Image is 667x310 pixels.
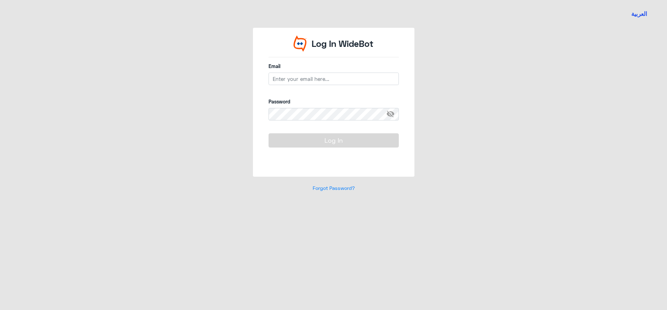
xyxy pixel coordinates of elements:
[631,10,647,18] button: العربية
[312,37,373,50] p: Log In WideBot
[269,62,399,70] label: Email
[269,73,399,85] input: Enter your email here...
[294,35,307,52] img: Widebot Logo
[313,185,355,191] a: Forgot Password?
[269,133,399,147] button: Log In
[269,98,399,105] label: Password
[386,108,399,120] span: visibility_off
[627,5,651,23] a: Switch language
